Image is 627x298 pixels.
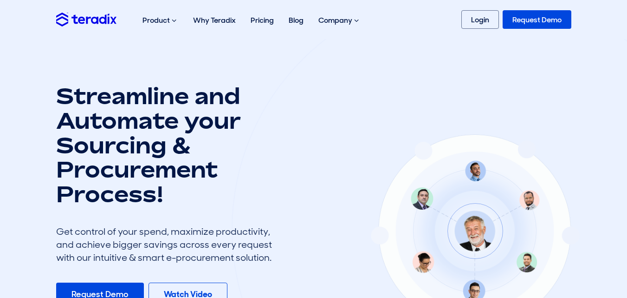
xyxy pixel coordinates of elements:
[56,13,116,26] img: Teradix logo
[186,6,243,35] a: Why Teradix
[56,225,279,264] div: Get control of your spend, maximize productivity, and achieve bigger savings across every request...
[281,6,311,35] a: Blog
[135,6,186,35] div: Product
[56,84,279,206] h1: Streamline and Automate your Sourcing & Procurement Process!
[311,6,368,35] div: Company
[461,10,499,29] a: Login
[503,10,571,29] a: Request Demo
[243,6,281,35] a: Pricing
